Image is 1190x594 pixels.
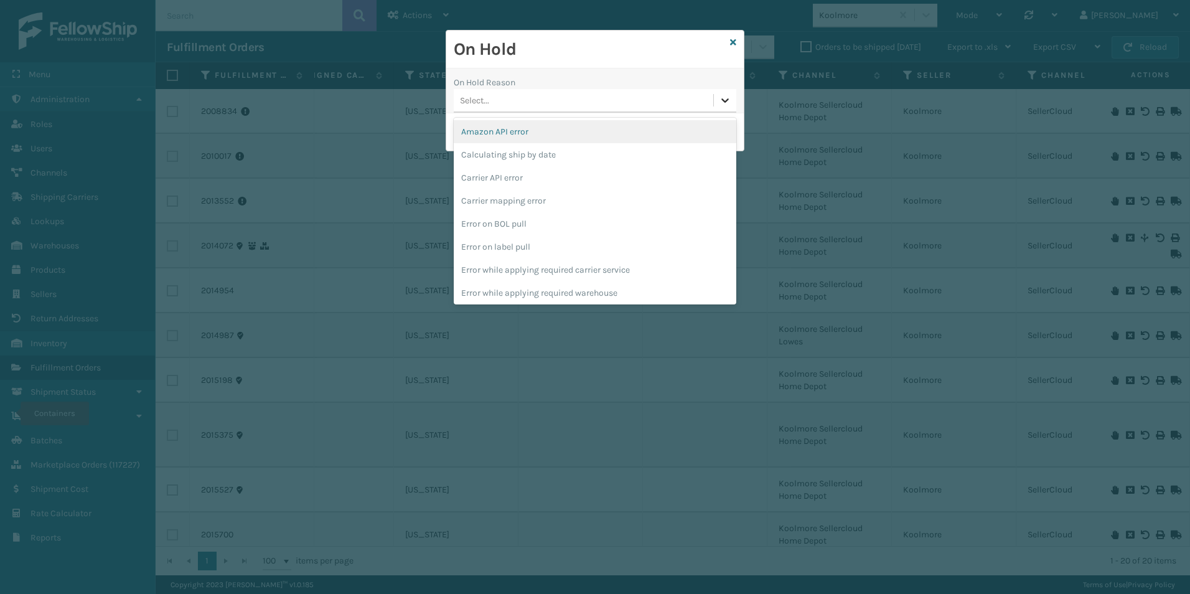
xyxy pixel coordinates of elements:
[454,281,736,304] div: Error while applying required warehouse
[454,143,736,166] div: Calculating ship by date
[454,76,515,89] label: On Hold Reason
[454,189,736,212] div: Carrier mapping error
[460,94,489,107] div: Select...
[454,166,736,189] div: Carrier API error
[454,212,736,235] div: Error on BOL pull
[454,38,725,60] h2: On Hold
[454,120,736,143] div: Amazon API error
[454,258,736,281] div: Error while applying required carrier service
[454,235,736,258] div: Error on label pull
